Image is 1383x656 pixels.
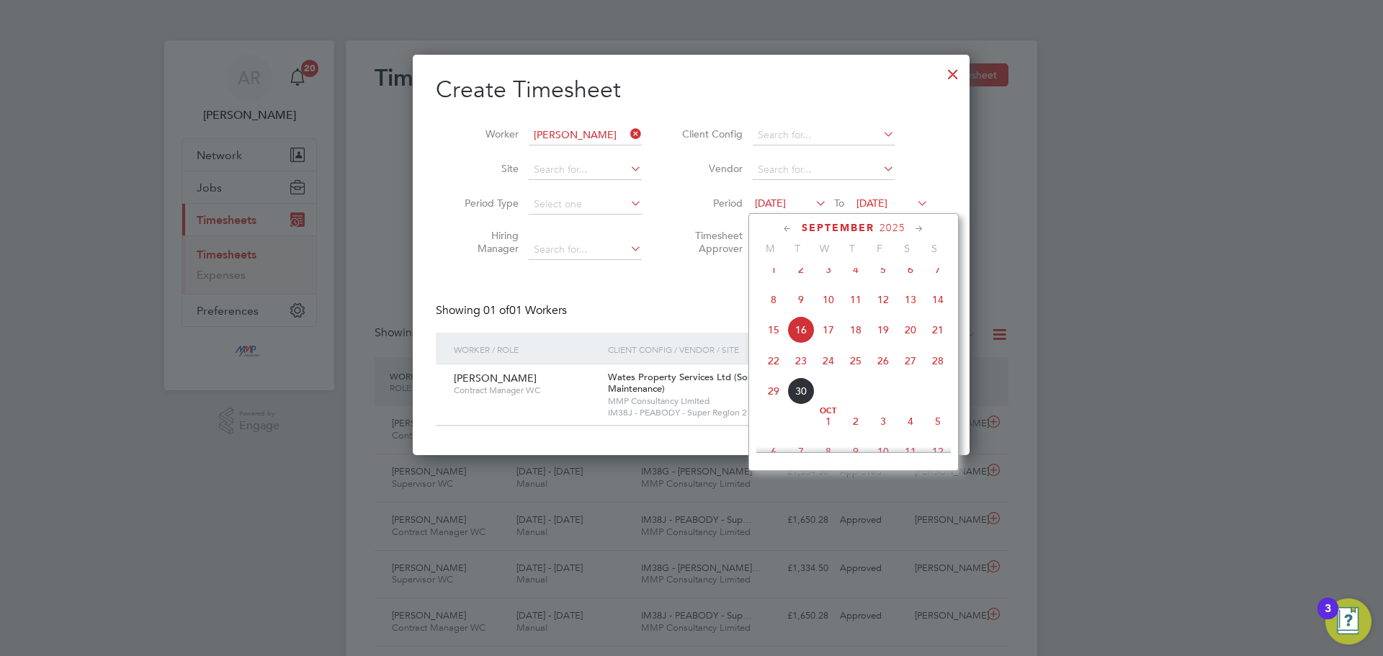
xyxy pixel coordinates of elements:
[924,316,952,343] span: 21
[830,194,849,212] span: To
[760,347,787,374] span: 22
[436,303,570,318] div: Showing
[454,372,537,385] span: [PERSON_NAME]
[608,371,813,395] span: Wates Property Services Ltd (South Responsive Maintenance)
[760,316,787,343] span: 15
[924,408,952,435] span: 5
[678,162,743,175] label: Vendor
[787,286,815,313] span: 9
[811,242,838,255] span: W
[760,377,787,405] span: 29
[842,438,869,465] span: 9
[454,229,519,255] label: Hiring Manager
[815,347,842,374] span: 24
[454,197,519,210] label: Period Type
[924,286,952,313] span: 14
[1325,608,1331,627] div: 3
[897,408,924,435] span: 4
[787,316,815,343] span: 16
[529,160,642,180] input: Search for...
[802,222,874,234] span: September
[678,197,743,210] label: Period
[815,408,842,415] span: Oct
[483,303,509,318] span: 01 of
[815,408,842,435] span: 1
[866,242,893,255] span: F
[608,395,832,407] span: MMP Consultancy Limited
[869,286,897,313] span: 12
[838,242,866,255] span: T
[869,347,897,374] span: 26
[755,197,786,210] span: [DATE]
[760,286,787,313] span: 8
[815,286,842,313] span: 10
[842,316,869,343] span: 18
[897,438,924,465] span: 11
[529,125,642,145] input: Search for...
[897,316,924,343] span: 20
[842,347,869,374] span: 25
[760,438,787,465] span: 6
[483,303,567,318] span: 01 Workers
[869,438,897,465] span: 10
[880,222,905,234] span: 2025
[924,256,952,283] span: 7
[787,256,815,283] span: 2
[454,127,519,140] label: Worker
[897,286,924,313] span: 13
[842,408,869,435] span: 2
[454,385,597,396] span: Contract Manager WC
[436,75,946,105] h2: Create Timesheet
[924,438,952,465] span: 12
[869,408,897,435] span: 3
[1325,598,1371,644] button: Open Resource Center, 3 new notifications
[897,347,924,374] span: 27
[753,160,895,180] input: Search for...
[529,240,642,260] input: Search for...
[921,242,948,255] span: S
[787,377,815,405] span: 30
[842,256,869,283] span: 4
[897,256,924,283] span: 6
[842,286,869,313] span: 11
[856,197,887,210] span: [DATE]
[787,438,815,465] span: 7
[787,347,815,374] span: 23
[924,347,952,374] span: 28
[760,256,787,283] span: 1
[815,316,842,343] span: 17
[869,256,897,283] span: 5
[608,407,832,418] span: IM38J - PEABODY - Super Region 2
[450,333,604,366] div: Worker / Role
[678,229,743,255] label: Timesheet Approver
[893,242,921,255] span: S
[869,316,897,343] span: 19
[753,125,895,145] input: Search for...
[815,256,842,283] span: 3
[454,162,519,175] label: Site
[784,242,811,255] span: T
[756,242,784,255] span: M
[529,194,642,215] input: Select one
[815,438,842,465] span: 8
[604,333,836,366] div: Client Config / Vendor / Site
[678,127,743,140] label: Client Config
